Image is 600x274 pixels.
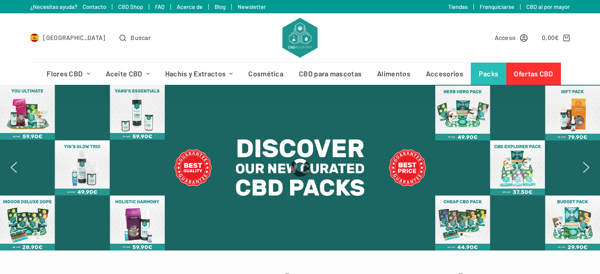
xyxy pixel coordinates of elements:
a: Carro de compra [542,32,570,43]
a: Newsletter [238,3,266,10]
span: Buscar [131,32,151,43]
bdi: 0,00 [542,34,559,41]
a: Alimentos [370,63,418,85]
a: Aceite CBD [98,63,157,85]
a: CBD al por mayor [526,3,570,10]
nav: Menú de cabecera [39,63,561,85]
a: FAQ [155,3,165,10]
a: Franquiciarse [480,3,514,10]
a: CBD Shop [118,3,143,10]
a: ¿Necesitas ayuda? Contacto [30,3,106,10]
img: CBD Alchemy [282,18,317,58]
a: Packs [471,63,506,85]
a: Ofertas CBD [506,63,561,85]
img: ES Flag [30,33,39,42]
a: Flores CBD [39,63,98,85]
button: Abrir formulario de búsqueda [119,32,151,43]
a: Hachís y Extractos [157,63,241,85]
span: [GEOGRAPHIC_DATA] [43,32,105,43]
a: Accesorios [418,63,471,85]
a: Acceso [495,32,528,43]
a: CBD para mascotas [291,63,370,85]
a: Cosmética [241,63,291,85]
a: Blog [215,3,226,10]
a: Tiendas [448,3,468,10]
span: € [555,34,559,41]
span: Acceso [495,32,516,43]
a: Select Country [30,32,106,43]
a: Acerca de [177,3,203,10]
